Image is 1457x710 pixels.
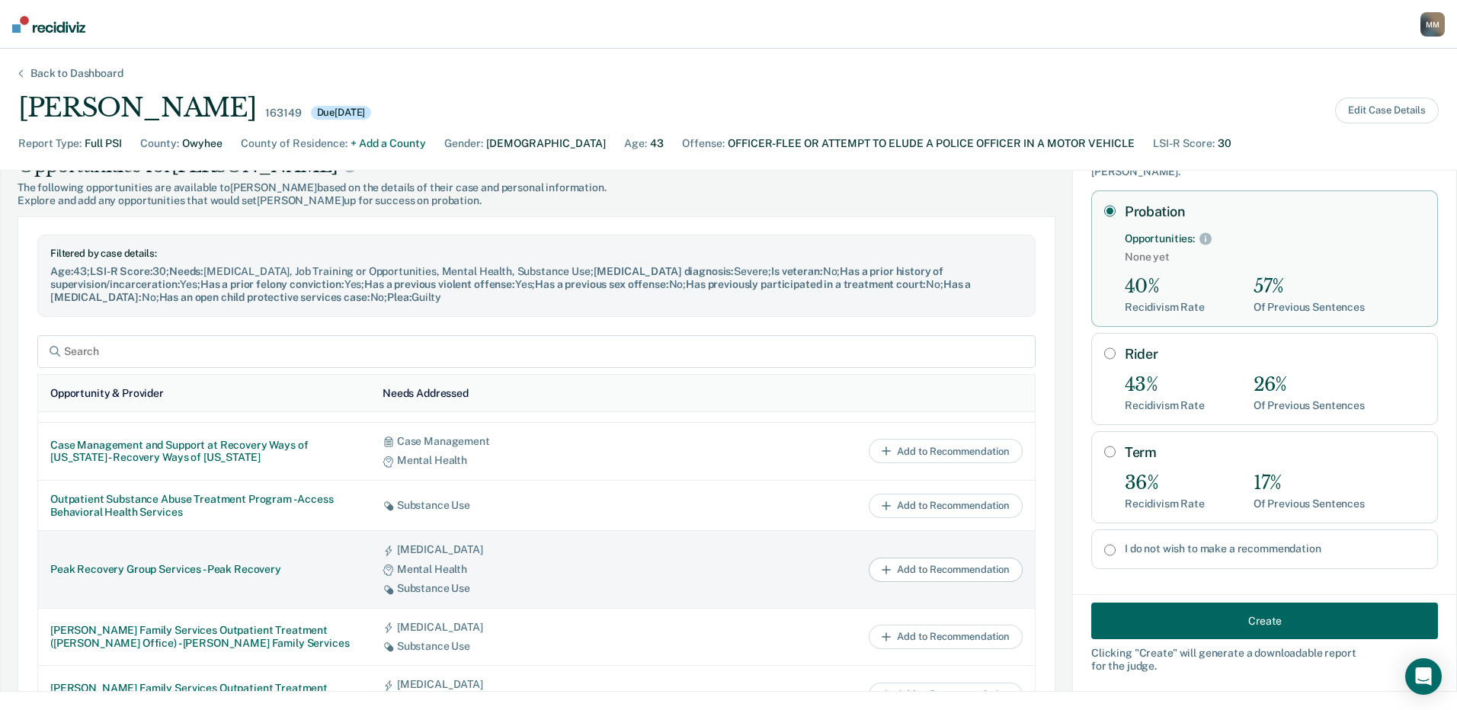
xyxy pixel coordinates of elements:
div: 40% [1125,276,1205,298]
div: Age : [624,136,647,152]
div: 43 ; 30 ; [MEDICAL_DATA], Job Training or Opportunities, Mental Health, Substance Use ; Severe ; ... [50,265,1023,303]
div: Needs Addressed [383,387,469,400]
div: + Add a County [351,136,426,152]
div: [PERSON_NAME] Family Services Outpatient Treatment ([PERSON_NAME] Office) - [PERSON_NAME] Family ... [50,624,358,650]
span: Has a prior felony conviction : [200,278,344,290]
div: Case Management and Support at Recovery Ways of [US_STATE] - Recovery Ways of [US_STATE] [50,439,358,465]
button: Create [1091,603,1438,639]
div: 26% [1254,374,1365,396]
img: Recidiviz [12,16,85,33]
span: Has a prior history of supervision/incarceration : [50,265,943,290]
div: Recidivism Rate [1125,399,1205,412]
div: County of Residence : [241,136,347,152]
div: County : [140,136,179,152]
label: Probation [1125,203,1425,220]
div: Mental Health [383,454,690,467]
div: OFFICER-FLEE OR ATTEMPT TO ELUDE A POLICE OFFICER IN A MOTOR VEHICLE [728,136,1135,152]
div: Due [DATE] [311,106,372,120]
label: I do not wish to make a recommendation [1125,542,1425,555]
div: Outpatient Substance Abuse Treatment Program - Access Behavioral Health Services [50,493,358,519]
div: Gender : [444,136,483,152]
span: None yet [1125,251,1425,264]
div: Full PSI [85,136,122,152]
div: Case Management [383,435,690,448]
div: [MEDICAL_DATA] [383,543,690,556]
button: Add to Recommendation [869,494,1023,518]
div: Recidivism Rate [1125,301,1205,314]
div: 36% [1125,472,1205,494]
div: 163149 [265,107,301,120]
div: 30 [1218,136,1231,152]
div: LSI-R Score : [1153,136,1215,152]
span: Age : [50,265,73,277]
span: Has an open child protective services case : [159,291,370,303]
div: 43% [1125,374,1205,396]
div: Opportunity & Provider [50,387,164,400]
div: [MEDICAL_DATA] [383,678,690,691]
span: [MEDICAL_DATA] diagnosis : [594,265,735,277]
div: Substance Use [383,582,690,595]
div: 43 [650,136,664,152]
div: [PERSON_NAME] [18,92,256,123]
button: MM [1420,12,1445,37]
button: Edit Case Details [1335,98,1439,123]
div: Back to Dashboard [12,67,142,80]
div: Substance Use [383,640,690,653]
div: Owyhee [182,136,223,152]
label: Rider [1125,346,1425,363]
span: Explore and add any opportunities that would set [PERSON_NAME] up for success on probation. [18,194,1055,207]
div: 17% [1254,472,1365,494]
span: Has a previous sex offense : [535,278,668,290]
div: M M [1420,12,1445,37]
span: Has a [MEDICAL_DATA] : [50,278,971,303]
div: 57% [1254,276,1365,298]
div: Peak Recovery Group Services - Peak Recovery [50,563,358,576]
div: Of Previous Sentences [1254,301,1365,314]
span: The following opportunities are available to [PERSON_NAME] based on the details of their case and... [18,181,1055,194]
div: Mental Health [383,563,690,576]
div: Open Intercom Messenger [1405,658,1442,695]
div: [MEDICAL_DATA] [383,621,690,634]
div: [PERSON_NAME] Family Services Outpatient Treatment ([PERSON_NAME] Office) - [PERSON_NAME] Family ... [50,682,358,708]
input: Search [37,335,1036,368]
div: Opportunities: [1125,232,1195,245]
div: Substance Use [383,499,690,512]
span: Has previously participated in a treatment court : [686,278,926,290]
div: Of Previous Sentences [1254,399,1365,412]
div: Recidivism Rate [1125,497,1205,510]
div: Filtered by case details: [50,248,1023,260]
button: Add to Recommendation [869,683,1023,707]
button: Add to Recommendation [869,439,1023,463]
div: Report Type : [18,136,82,152]
span: LSI-R Score : [90,265,152,277]
div: Clicking " Create " will generate a downloadable report for the judge. [1091,647,1438,673]
button: Add to Recommendation [869,558,1023,582]
label: Term [1125,444,1425,461]
div: Offense : [682,136,725,152]
div: Of Previous Sentences [1254,497,1365,510]
span: Plea : [387,291,411,303]
span: Needs : [169,265,203,277]
button: Add to Recommendation [869,625,1023,649]
div: [DEMOGRAPHIC_DATA] [486,136,606,152]
span: Has a previous violent offense : [364,278,515,290]
span: Is veteran : [771,265,822,277]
